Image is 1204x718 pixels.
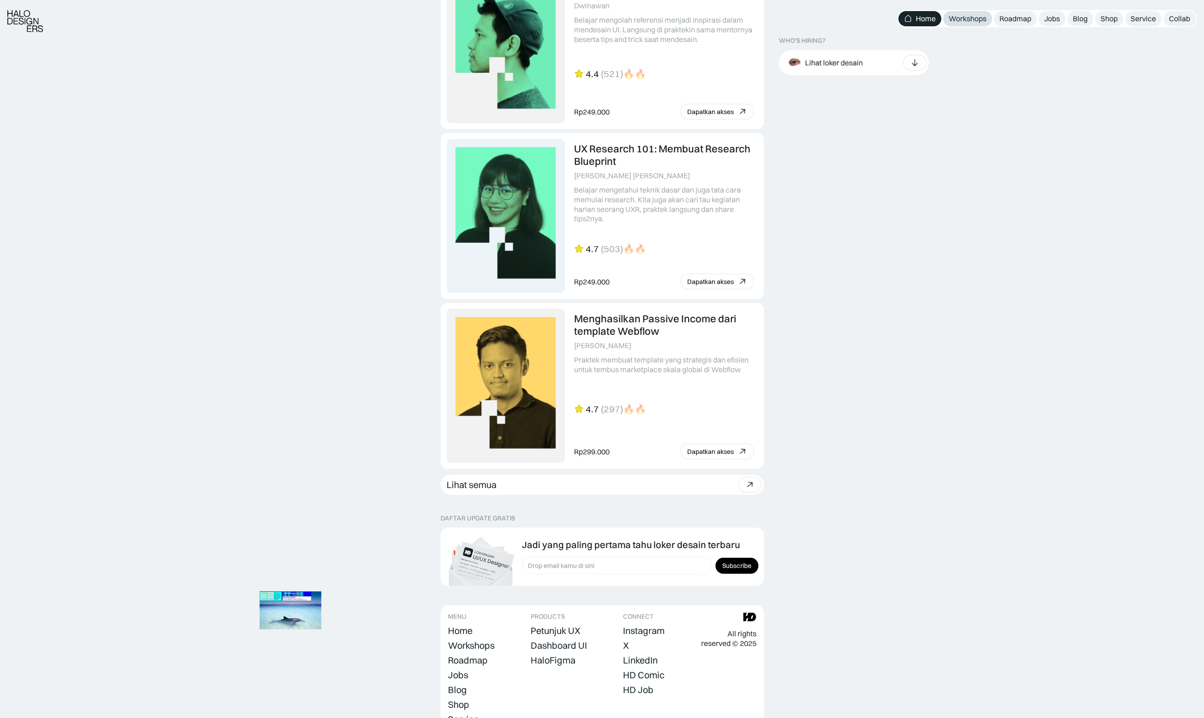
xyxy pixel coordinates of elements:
a: Lihat semua [441,475,764,495]
div: Dapatkan akses [687,448,734,456]
a: Collab [1163,11,1196,26]
form: Form Subscription [522,557,758,574]
a: Shop [1095,11,1123,26]
a: Home [898,11,941,26]
a: Jobs [448,669,468,682]
div: Workshops [448,640,495,651]
div: PRODUCTS [531,613,565,621]
div: Service [1131,14,1156,24]
div: Jadi yang paling pertama tahu loker desain terbaru [522,539,740,550]
a: Roadmap [448,654,488,667]
div: Lihat semua [447,479,496,490]
a: Petunjuk UX [531,624,581,637]
div: HD Job [623,684,653,695]
div: Lihat loker desain [805,58,863,67]
div: HaloFigma [531,655,575,666]
a: Dashboard UI [531,639,587,652]
div: Shop [1101,14,1118,24]
a: Instagram [623,624,665,637]
a: X [623,639,629,652]
a: Workshops [448,639,495,652]
div: Dapatkan akses [687,278,734,286]
div: WHO’S HIRING? [779,37,825,45]
div: DAFTAR UPDATE GRATIS [441,514,515,522]
a: Home [448,624,472,637]
a: Jobs [1039,11,1065,26]
div: Jobs [448,670,468,681]
a: Dapatkan akses [680,274,754,290]
div: Rp249.000 [574,277,610,287]
div: Roadmap [999,14,1031,24]
div: Blog [448,684,467,695]
a: Dapatkan akses [680,104,754,120]
input: Subscribe [715,558,758,574]
div: All rights reserved © 2025 [701,629,756,648]
div: Dapatkan akses [687,108,734,116]
div: Jobs [1044,14,1060,24]
a: HD Job [623,683,653,696]
div: Dashboard UI [531,640,587,651]
div: Rp249.000 [574,107,610,117]
a: Workshops [943,11,992,26]
a: Roadmap [994,11,1037,26]
a: Shop [448,698,469,711]
div: Roadmap [448,655,488,666]
div: X [623,640,629,651]
div: HD Comic [623,670,665,681]
div: Petunjuk UX [531,625,581,636]
div: Rp299.000 [574,447,610,457]
input: Drop email kamu di sini [522,557,712,574]
div: Home [916,14,936,24]
div: MENU [448,613,466,621]
div: Blog [1073,14,1088,24]
a: Service [1125,11,1162,26]
a: HaloFigma [531,654,575,667]
div: Collab [1169,14,1190,24]
a: Dapatkan akses [680,444,754,459]
div: Workshops [949,14,986,24]
div: CONNECT [623,613,654,621]
a: HD Comic [623,669,665,682]
a: Blog [1067,11,1093,26]
div: Home [448,625,472,636]
a: LinkedIn [623,654,658,667]
div: LinkedIn [623,655,658,666]
div: Instagram [623,625,665,636]
a: Blog [448,683,467,696]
